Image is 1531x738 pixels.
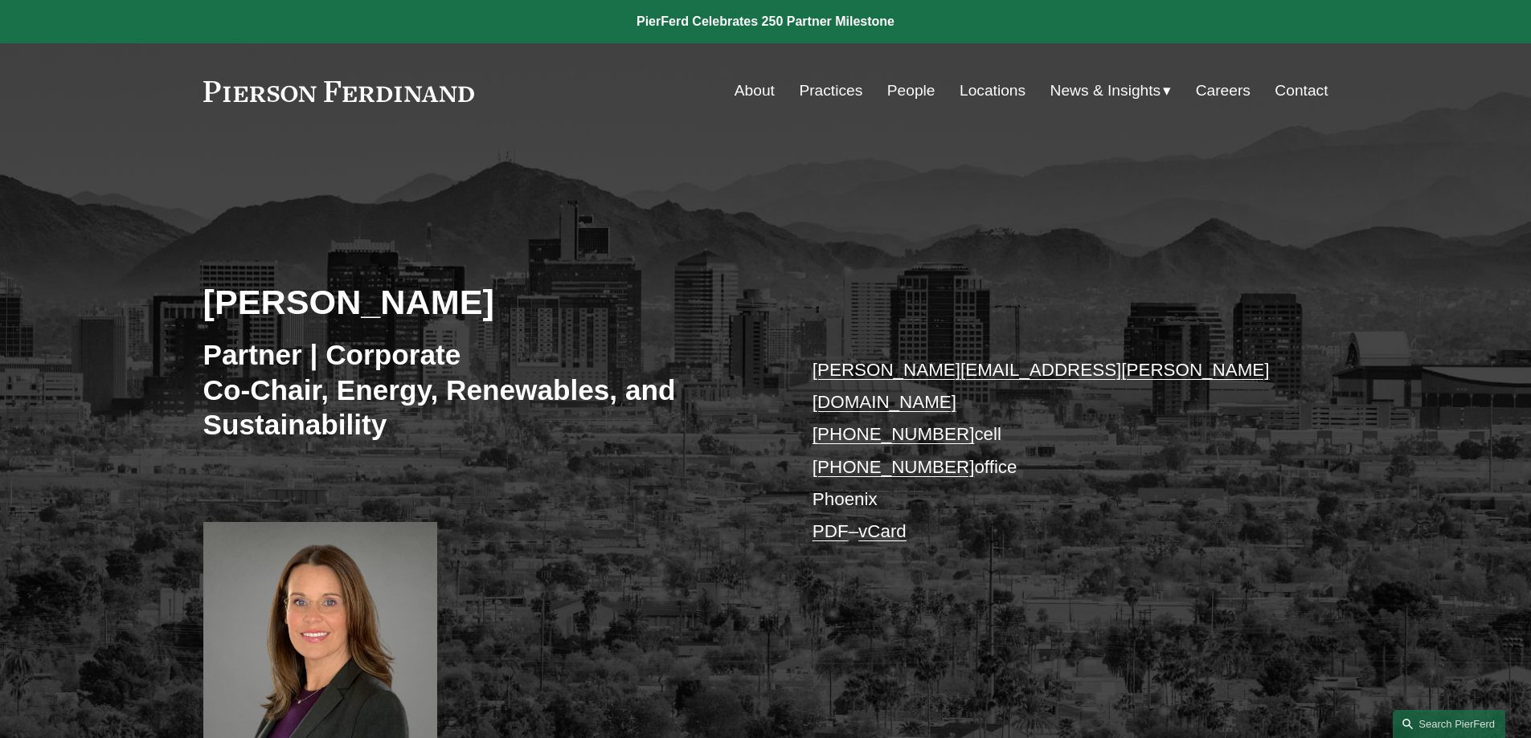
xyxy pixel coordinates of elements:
[813,354,1281,548] p: cell office Phoenix –
[813,360,1270,412] a: [PERSON_NAME][EMAIL_ADDRESS][PERSON_NAME][DOMAIN_NAME]
[1275,75,1328,106] a: Contact
[813,457,975,477] a: [PHONE_NUMBER]
[1050,75,1172,106] a: folder dropdown
[960,75,1025,106] a: Locations
[887,75,935,106] a: People
[1196,75,1251,106] a: Careers
[1393,710,1505,738] a: Search this site
[813,424,975,444] a: [PHONE_NUMBER]
[799,75,862,106] a: Practices
[735,75,775,106] a: About
[1050,77,1161,105] span: News & Insights
[813,521,849,541] a: PDF
[858,521,907,541] a: vCard
[203,337,766,442] h3: Partner | Corporate Co-Chair, Energy, Renewables, and Sustainability
[203,281,766,323] h2: [PERSON_NAME]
